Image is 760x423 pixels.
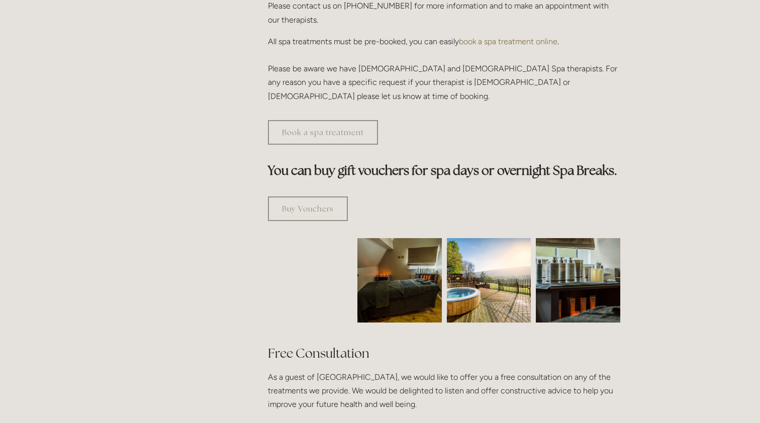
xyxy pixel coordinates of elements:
p: As a guest of [GEOGRAPHIC_DATA], we would like to offer you a free consultation on any of the tre... [268,370,620,411]
a: book a spa treatment online [459,37,557,46]
a: Book a spa treatment [268,120,378,145]
strong: You can buy gift vouchers for spa days or overnight Spa Breaks. [268,162,617,178]
a: Buy Vouchers [268,196,348,221]
p: All spa treatments must be pre-booked, you can easily . Please be aware we have [DEMOGRAPHIC_DATA... [268,35,620,103]
img: Spa room, Losehill House Hotel and Spa [336,238,463,323]
h2: Free Consultation [268,345,620,362]
img: Outdoor jacuzzi with a view of the Peak District, Losehill House Hotel and Spa [447,238,531,323]
img: Body creams in the spa room, Losehill House Hotel and Spa [515,238,641,323]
